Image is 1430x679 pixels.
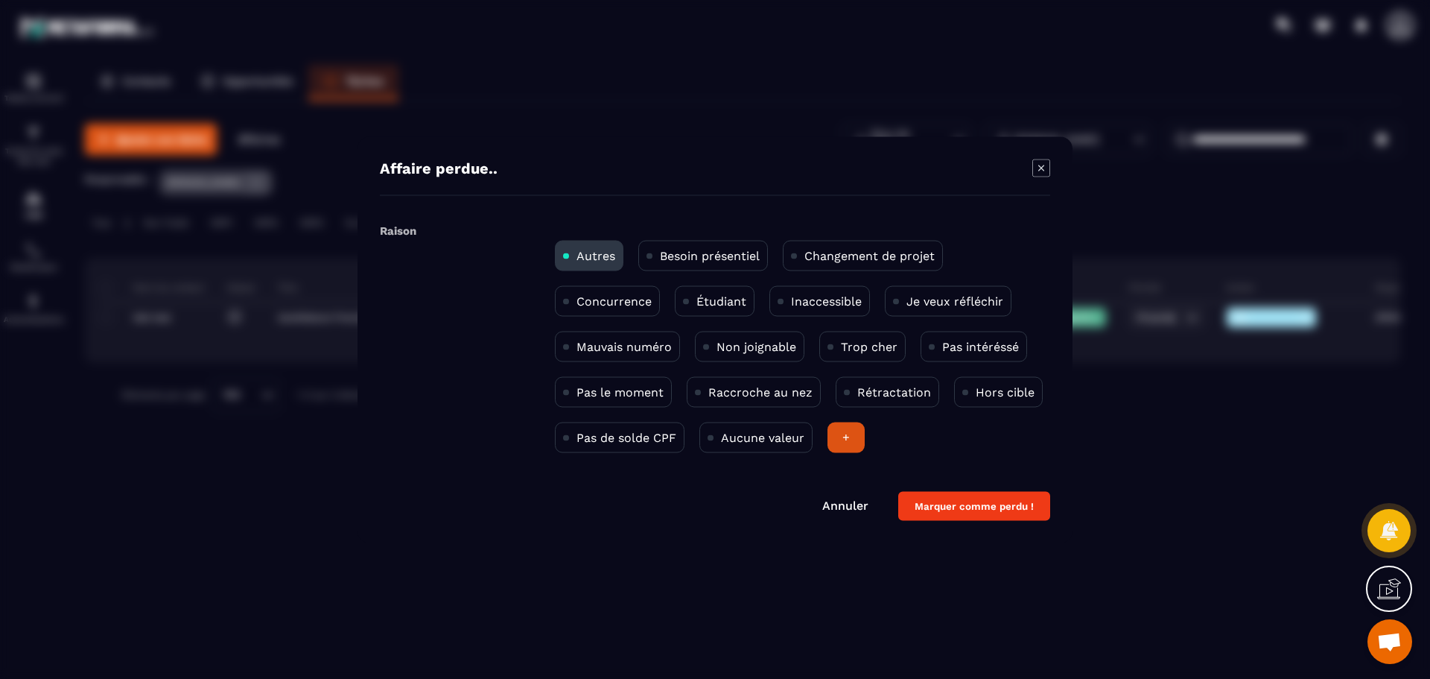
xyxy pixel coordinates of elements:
[708,385,813,399] p: Raccroche au nez
[576,294,652,308] p: Concurrence
[827,422,865,452] div: +
[576,248,615,262] p: Autres
[976,385,1035,399] p: Hors cible
[576,339,672,353] p: Mauvais numéro
[576,385,664,399] p: Pas le moment
[791,294,862,308] p: Inaccessible
[804,248,935,262] p: Changement de projet
[380,159,498,180] h4: Affaire perdue..
[898,491,1050,520] button: Marquer comme perdu !
[380,224,416,237] label: Raison
[716,339,796,353] p: Non joignable
[822,498,868,512] a: Annuler
[660,248,760,262] p: Besoin présentiel
[576,430,676,444] p: Pas de solde CPF
[841,339,897,353] p: Trop cher
[857,385,931,399] p: Rétractation
[721,430,804,444] p: Aucune valeur
[906,294,1003,308] p: Je veux réfléchir
[696,294,746,308] p: Étudiant
[942,339,1019,353] p: Pas intéréssé
[1367,619,1412,664] div: Ouvrir le chat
